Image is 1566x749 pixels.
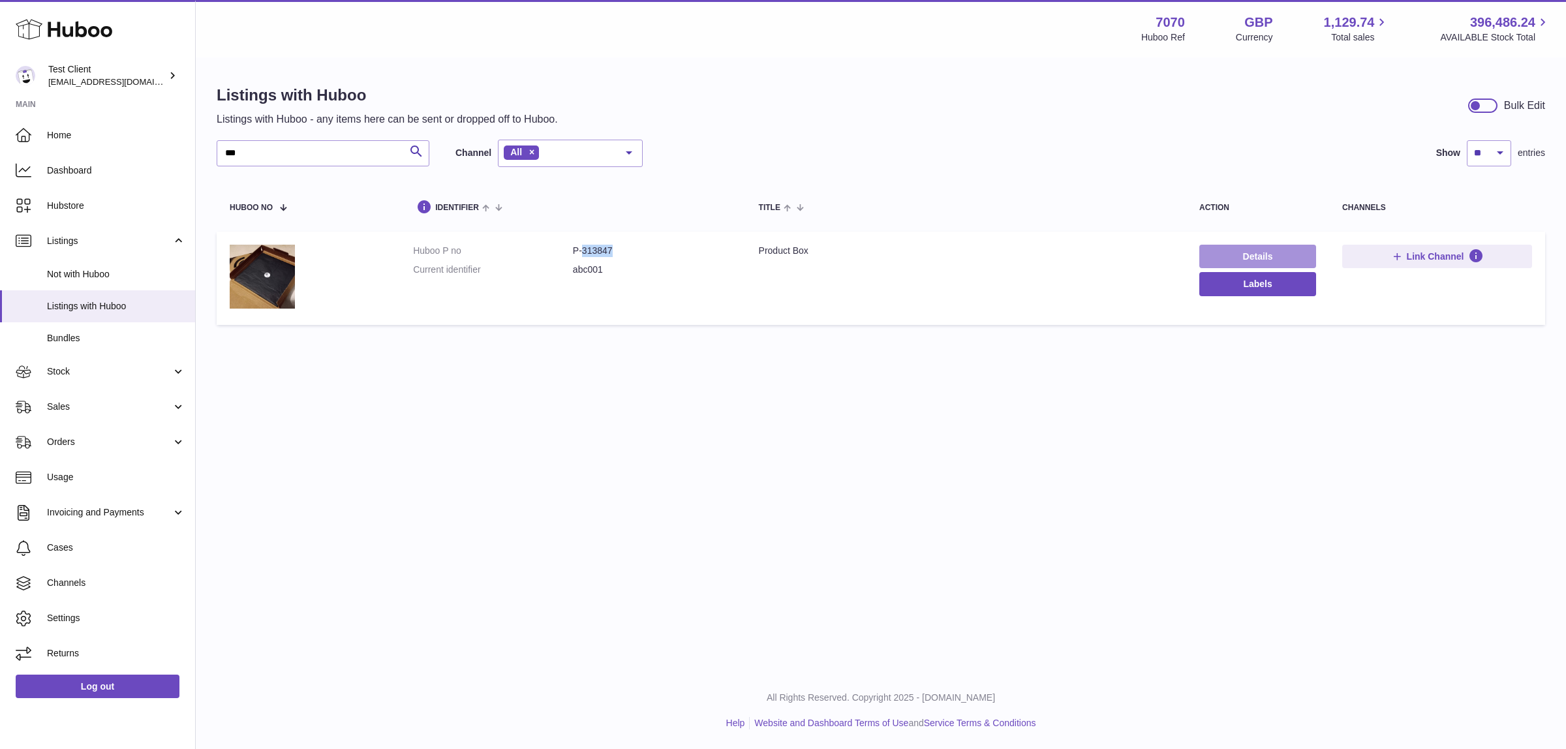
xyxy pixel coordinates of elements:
[759,204,780,212] span: title
[47,577,185,589] span: Channels
[1141,31,1185,44] div: Huboo Ref
[726,718,745,728] a: Help
[217,85,558,106] h1: Listings with Huboo
[47,471,185,483] span: Usage
[47,332,185,344] span: Bundles
[1342,245,1532,268] button: Link Channel
[47,401,172,413] span: Sales
[1244,14,1272,31] strong: GBP
[16,675,179,698] a: Log out
[1436,147,1460,159] label: Show
[1199,204,1316,212] div: action
[230,245,295,309] img: Product Box
[217,112,558,127] p: Listings with Huboo - any items here can be sent or dropped off to Huboo.
[1518,147,1545,159] span: entries
[47,300,185,313] span: Listings with Huboo
[1199,245,1316,268] a: Details
[1504,99,1545,113] div: Bulk Edit
[1156,14,1185,31] strong: 7070
[16,66,35,85] img: internalAdmin-7070@internal.huboo.com
[1324,14,1375,31] span: 1,129.74
[1324,14,1390,44] a: 1,129.74 Total sales
[48,63,166,88] div: Test Client
[48,76,192,87] span: [EMAIL_ADDRESS][DOMAIN_NAME]
[750,717,1036,729] li: and
[47,612,185,624] span: Settings
[754,718,908,728] a: Website and Dashboard Terms of Use
[47,164,185,177] span: Dashboard
[1342,204,1532,212] div: channels
[47,200,185,212] span: Hubstore
[510,147,522,157] span: All
[1236,31,1273,44] div: Currency
[230,204,273,212] span: Huboo no
[573,245,733,257] dd: P-313847
[47,235,172,247] span: Listings
[47,365,172,378] span: Stock
[1470,14,1535,31] span: 396,486.24
[573,264,733,276] dd: abc001
[47,506,172,519] span: Invoicing and Payments
[1407,251,1464,262] span: Link Channel
[1440,14,1550,44] a: 396,486.24 AVAILABLE Stock Total
[47,542,185,554] span: Cases
[47,647,185,660] span: Returns
[206,692,1556,704] p: All Rights Reserved. Copyright 2025 - [DOMAIN_NAME]
[47,129,185,142] span: Home
[435,204,479,212] span: identifier
[413,264,573,276] dt: Current identifier
[1331,31,1389,44] span: Total sales
[47,268,185,281] span: Not with Huboo
[759,245,1173,257] div: Product Box
[413,245,573,257] dt: Huboo P no
[924,718,1036,728] a: Service Terms & Conditions
[1440,31,1550,44] span: AVAILABLE Stock Total
[1199,272,1316,296] button: Labels
[455,147,491,159] label: Channel
[47,436,172,448] span: Orders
